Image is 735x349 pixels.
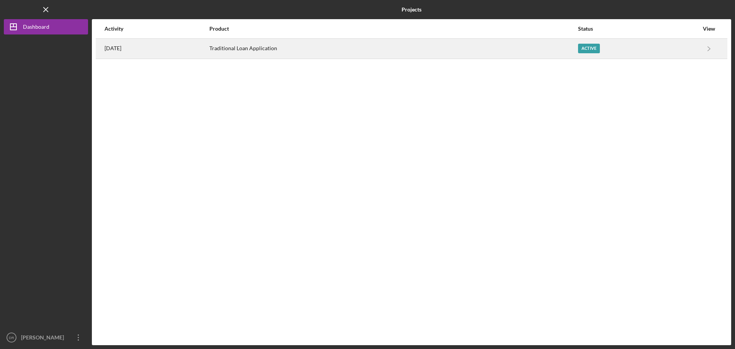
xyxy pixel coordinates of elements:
button: Dashboard [4,19,88,34]
div: Traditional Loan Application [209,39,577,58]
text: DR [9,336,14,340]
b: Projects [402,7,421,13]
button: DR[PERSON_NAME] [4,330,88,345]
div: Dashboard [23,19,49,36]
div: Activity [105,26,209,32]
time: 2025-07-17 19:59 [105,45,121,51]
div: Active [578,44,600,53]
div: Status [578,26,699,32]
div: View [699,26,719,32]
div: [PERSON_NAME] [19,330,69,347]
div: Product [209,26,577,32]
